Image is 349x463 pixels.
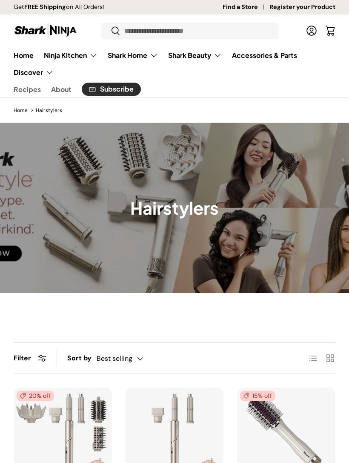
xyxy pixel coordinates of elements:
p: Get on All Orders! [14,3,104,12]
button: Best selling [97,351,160,366]
a: Discover [14,64,54,81]
a: Home [14,108,28,113]
span: Subscribe [100,86,134,92]
span: Best selling [97,354,132,362]
a: Accessories & Parts [232,47,297,63]
a: Home [14,47,34,63]
a: Find a Store [223,3,269,12]
a: Recipes [14,81,41,98]
a: About [51,81,72,98]
summary: Discover [9,64,59,81]
nav: Secondary [14,81,335,98]
span: 20% off [17,391,54,401]
h1: Hairstylers [130,197,219,219]
summary: Ninja Kitchen [39,47,103,64]
summary: Shark Home [103,47,163,64]
button: Filter [14,354,46,362]
nav: Primary [14,47,335,81]
a: Ninja Kitchen [44,47,97,64]
a: Register your Product [269,3,335,12]
label: Sort by [67,353,97,363]
a: Subscribe [82,83,141,96]
a: Shark Home [108,47,158,64]
strong: FREE Shipping [24,3,66,11]
img: Shark Ninja Philippines [14,22,77,39]
a: Hairstylers [36,108,62,113]
nav: Breadcrumbs [14,106,335,114]
summary: Shark Beauty [163,47,227,64]
a: Shark Beauty [168,47,222,64]
span: Filter [14,354,31,362]
span: 15% off [240,391,275,401]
